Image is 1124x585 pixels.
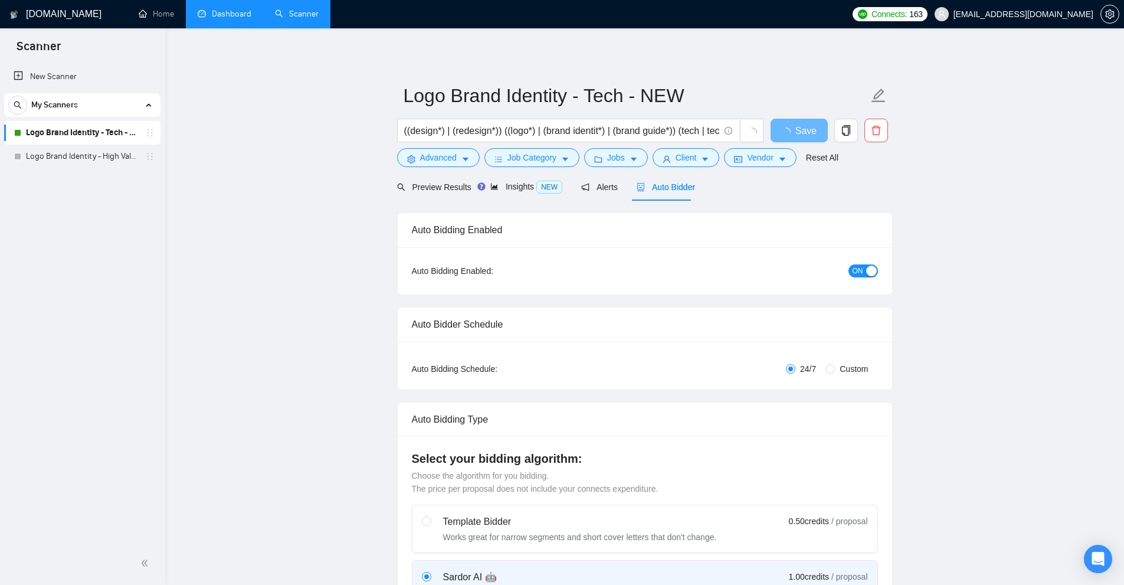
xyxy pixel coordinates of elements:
span: Advanced [420,151,457,164]
span: / proposal [831,571,867,583]
span: user [938,10,946,18]
span: Connects: [871,8,907,21]
span: My Scanners [31,93,78,117]
span: user [663,155,671,164]
span: folder [594,155,602,164]
span: delete [865,125,887,136]
span: Scanner [7,38,70,63]
span: NEW [536,181,562,194]
button: folderJobscaret-down [584,148,648,167]
a: New Scanner [14,65,151,89]
span: Preview Results [397,182,471,192]
span: Alerts [581,182,618,192]
span: Job Category [507,151,556,164]
div: Open Intercom Messenger [1084,545,1112,573]
span: 24/7 [795,362,821,375]
button: copy [834,119,858,142]
a: Logo Brand Identity - High Value with Client History [26,145,138,168]
h4: Select your bidding algorithm: [412,450,878,467]
a: Reset All [806,151,838,164]
span: area-chart [490,182,499,191]
span: holder [145,152,155,161]
span: info-circle [725,127,732,135]
span: bars [494,155,503,164]
span: caret-down [701,155,709,164]
li: New Scanner [4,65,160,89]
span: copy [835,125,857,136]
span: holder [145,128,155,138]
span: robot [637,183,645,191]
button: settingAdvancedcaret-down [397,148,480,167]
span: search [397,183,405,191]
div: Auto Bidding Schedule: [412,362,567,375]
span: Vendor [747,151,773,164]
img: upwork-logo.png [858,9,867,19]
span: 163 [909,8,922,21]
span: caret-down [461,155,470,164]
div: Works great for narrow segments and short cover letters that don't change. [443,531,717,543]
span: caret-down [561,155,569,164]
div: Auto Bidding Enabled [412,213,878,247]
span: caret-down [778,155,787,164]
button: setting [1100,5,1119,24]
span: setting [407,155,415,164]
span: idcard [734,155,742,164]
a: searchScanner [275,9,319,19]
input: Search Freelance Jobs... [404,123,719,138]
span: ON [853,264,863,277]
a: setting [1100,9,1119,19]
div: Auto Bidding Enabled: [412,264,567,277]
span: Custom [835,362,873,375]
span: notification [581,183,589,191]
span: Jobs [607,151,625,164]
div: Auto Bidding Type [412,403,878,436]
a: homeHome [139,9,174,19]
div: Tooltip anchor [476,181,487,192]
button: Save [771,119,828,142]
span: / proposal [831,515,867,527]
button: idcardVendorcaret-down [724,148,796,167]
img: logo [10,5,18,24]
div: Sardor AI 🤖 [443,570,627,584]
button: userClientcaret-down [653,148,720,167]
span: setting [1101,9,1119,19]
span: search [9,101,27,109]
span: loading [781,128,795,137]
span: Client [676,151,697,164]
span: 0.50 credits [789,515,829,528]
span: Choose the algorithm for you bidding. The price per proposal does not include your connects expen... [412,471,658,494]
button: barsJob Categorycaret-down [484,148,579,167]
a: dashboardDashboard [198,9,251,19]
div: Template Bidder [443,515,717,529]
span: Save [795,123,817,138]
span: 1.00 credits [789,570,829,583]
span: Insights [490,182,562,191]
span: edit [871,88,886,103]
span: Auto Bidder [637,182,695,192]
a: Logo Brand Identity - Tech - NEW [26,121,138,145]
input: Scanner name... [404,81,869,110]
button: search [8,96,27,115]
div: Auto Bidder Schedule [412,308,878,341]
span: loading [746,128,757,138]
span: double-left [140,557,152,569]
li: My Scanners [4,93,160,168]
button: delete [864,119,888,142]
span: caret-down [630,155,638,164]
